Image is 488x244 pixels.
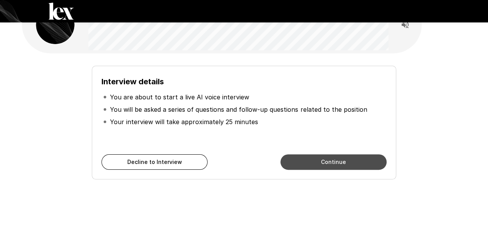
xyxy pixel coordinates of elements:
p: You will be asked a series of questions and follow-up questions related to the position [110,105,367,114]
p: Your interview will take approximately 25 minutes [110,117,258,126]
button: Decline to Interview [101,154,208,170]
p: You are about to start a live AI voice interview [110,92,249,102]
img: lex_avatar2.png [36,5,74,44]
button: Continue [280,154,387,170]
button: Read questions aloud [397,17,413,32]
b: Interview details [101,77,164,86]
